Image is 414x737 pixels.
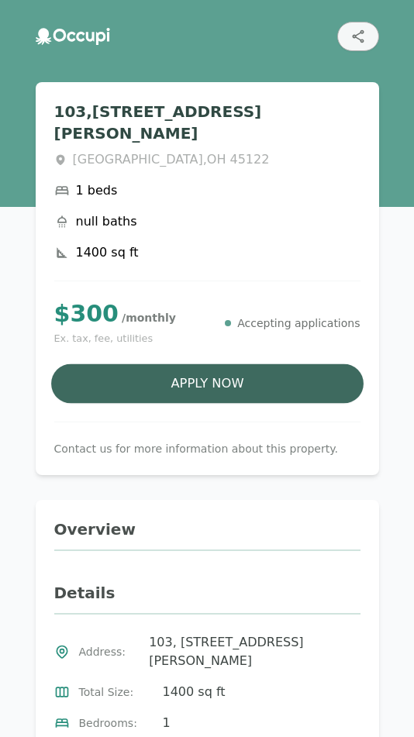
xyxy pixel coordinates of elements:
[54,441,361,456] p: Contact us for more information about this property.
[54,300,176,328] p: $ 300
[76,212,137,231] span: null baths
[76,181,118,200] span: 1 beds
[51,364,364,404] button: Apply Now
[54,518,361,551] h2: Overview
[54,101,361,144] h1: 103, [STREET_ADDRESS][PERSON_NAME]
[149,633,360,670] span: 103, [STREET_ADDRESS][PERSON_NAME]
[73,150,270,169] span: [GEOGRAPHIC_DATA] , OH 45122
[54,331,176,346] small: Ex. tax, fee, utilities
[79,684,154,700] span: Total Size :
[122,312,176,324] span: / monthly
[163,714,171,732] span: 1
[76,243,139,262] span: 1400 sq ft
[163,683,226,701] span: 1400 sq ft
[79,644,140,660] span: Address :
[54,582,361,615] h2: Details
[79,715,154,731] span: Bedrooms :
[237,315,360,331] p: Accepting applications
